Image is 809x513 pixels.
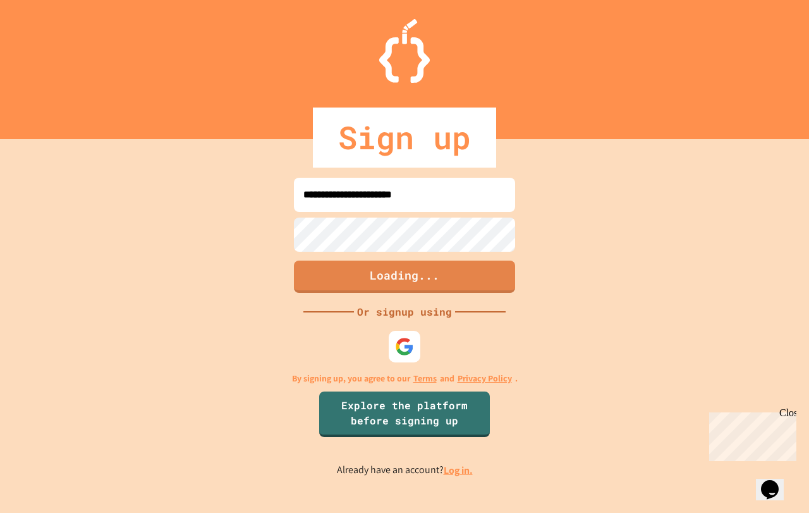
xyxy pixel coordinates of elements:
[756,462,796,500] iframe: chat widget
[337,462,473,478] p: Already have an account?
[294,261,515,293] button: Loading...
[354,304,455,319] div: Or signup using
[444,464,473,477] a: Log in.
[458,372,512,385] a: Privacy Policy
[5,5,87,80] div: Chat with us now!Close
[704,407,796,461] iframe: chat widget
[292,372,518,385] p: By signing up, you agree to our and .
[313,108,496,168] div: Sign up
[413,372,437,385] a: Terms
[395,337,414,356] img: google-icon.svg
[379,19,430,83] img: Logo.svg
[319,392,490,437] a: Explore the platform before signing up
